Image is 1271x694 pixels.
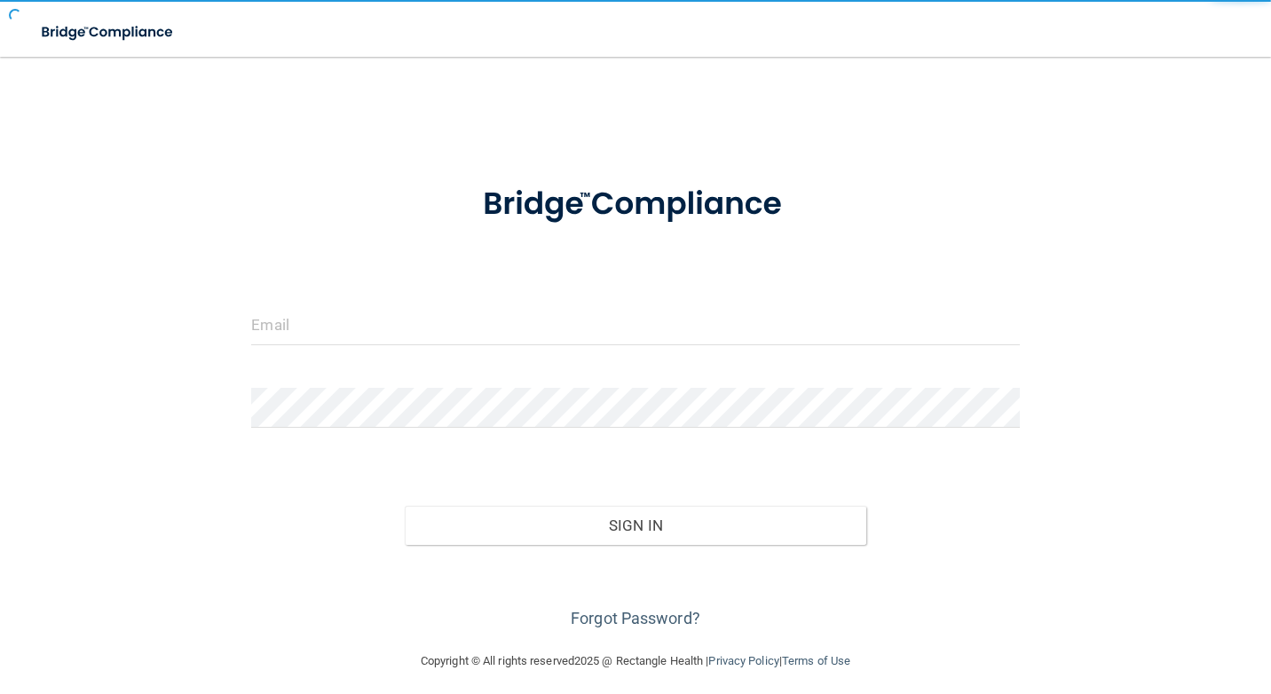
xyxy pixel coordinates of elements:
button: Sign In [405,506,865,545]
div: Copyright © All rights reserved 2025 @ Rectangle Health | | [312,633,959,690]
input: Email [251,305,1019,345]
img: bridge_compliance_login_screen.278c3ca4.svg [450,163,821,246]
a: Forgot Password? [571,609,700,627]
a: Privacy Policy [708,654,778,667]
img: bridge_compliance_login_screen.278c3ca4.svg [27,14,190,51]
a: Terms of Use [782,654,850,667]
